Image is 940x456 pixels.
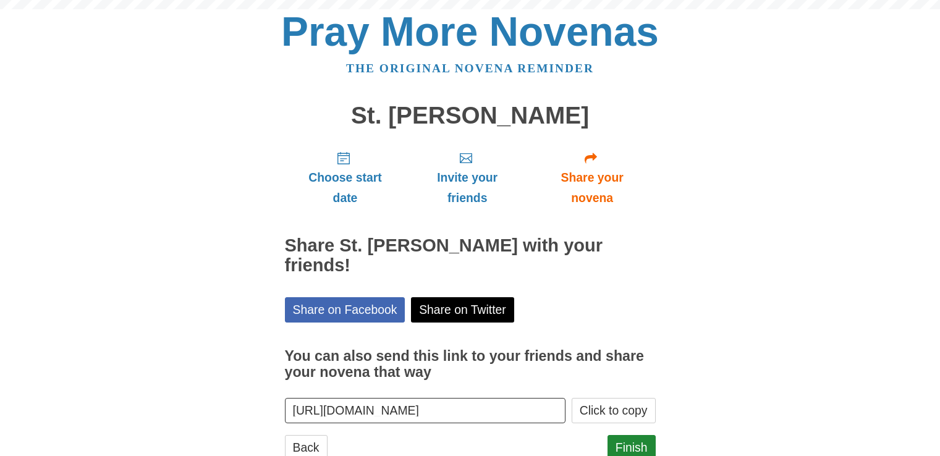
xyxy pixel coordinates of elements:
h2: Share St. [PERSON_NAME] with your friends! [285,236,656,276]
h1: St. [PERSON_NAME] [285,103,656,129]
a: Share on Twitter [411,297,514,323]
a: Pray More Novenas [281,9,659,54]
span: Share your novena [541,167,643,208]
a: Share your novena [529,141,656,214]
a: Invite your friends [405,141,528,214]
span: Choose start date [297,167,394,208]
a: Choose start date [285,141,406,214]
a: The original novena reminder [346,62,594,75]
a: Share on Facebook [285,297,405,323]
button: Click to copy [572,398,656,423]
h3: You can also send this link to your friends and share your novena that way [285,348,656,380]
span: Invite your friends [418,167,516,208]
